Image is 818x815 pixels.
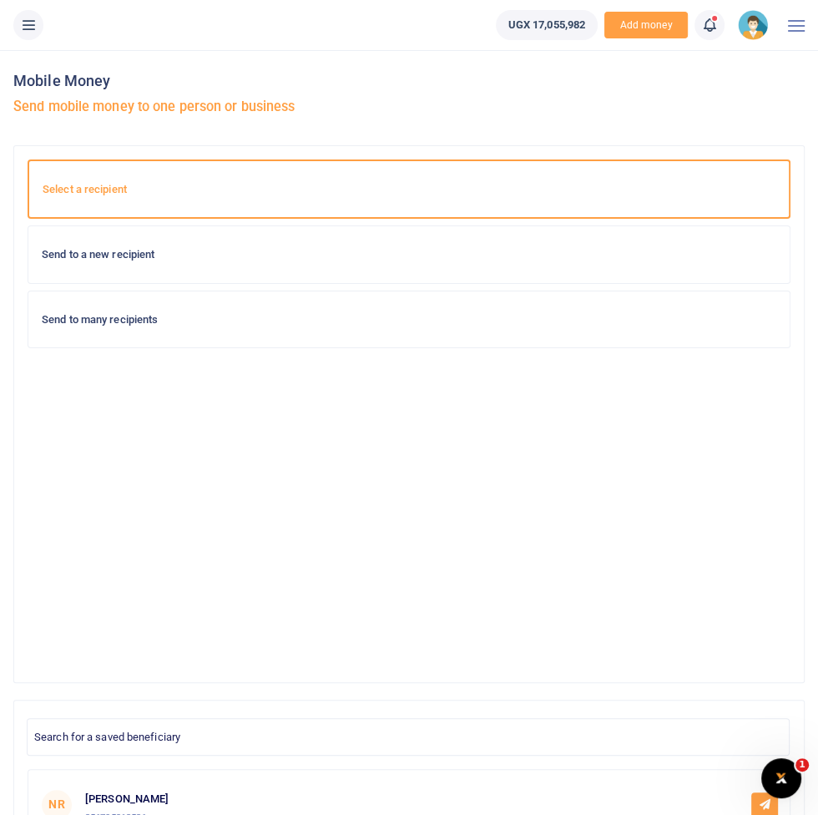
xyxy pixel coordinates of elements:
[34,731,180,743] span: Search for a saved beneficiary
[42,248,776,261] h6: Send to a new recipient
[489,10,604,40] li: Wallet ballance
[738,10,775,40] a: profile-user
[28,159,790,220] a: Select a recipient
[27,718,790,756] span: Search for a saved beneficiary
[13,72,402,90] h4: Mobile Money
[43,183,775,196] h6: Select a recipient
[85,792,169,806] h6: [PERSON_NAME]
[604,12,688,39] span: Add money
[28,723,789,749] span: Search for a saved beneficiary
[604,12,688,39] li: Toup your wallet
[795,758,809,772] span: 1
[28,291,790,349] a: Send to many recipients
[13,99,402,115] h5: Send mobile money to one person or business
[604,18,688,30] a: Add money
[761,758,801,798] iframe: Intercom live chat
[508,17,585,33] span: UGX 17,055,982
[28,225,790,284] a: Send to a new recipient
[738,10,768,40] img: profile-user
[42,313,776,327] h6: Send to many recipients
[496,10,598,40] a: UGX 17,055,982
